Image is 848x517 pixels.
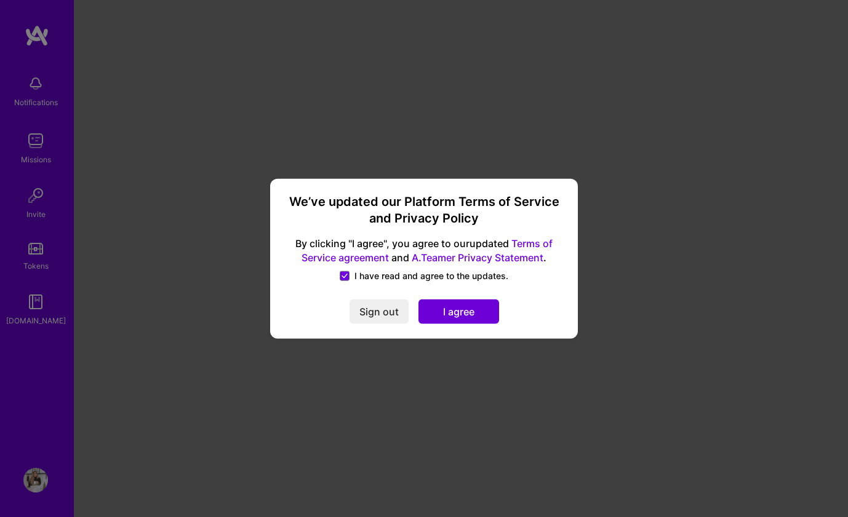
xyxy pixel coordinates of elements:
[285,237,563,265] span: By clicking "I agree", you agree to our updated and .
[350,299,409,324] button: Sign out
[354,270,508,282] span: I have read and agree to the updates.
[302,237,553,264] a: Terms of Service agreement
[412,251,543,264] a: A.Teamer Privacy Statement
[418,299,499,324] button: I agree
[285,193,563,227] h3: We’ve updated our Platform Terms of Service and Privacy Policy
